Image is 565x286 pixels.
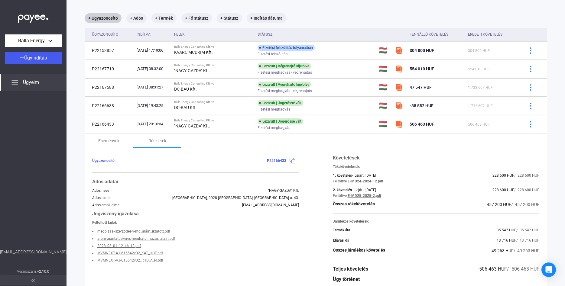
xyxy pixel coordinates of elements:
[410,66,434,71] span: 554 010 HUF
[395,47,402,54] img: szamlazzhu-mini
[410,31,463,38] div: Fennálló követelés
[174,87,197,92] strong: DC-BAU Kft.
[479,266,507,272] span: 506 463 HUF
[333,247,385,254] div: Összes járulékos követelés
[85,97,134,115] td: P22166638
[333,179,348,183] div: Feltöltve:
[497,238,516,243] span: 13 716 HUF
[92,196,109,200] div: Adós címe
[258,63,311,69] div: Lezárult | Végrehajtó kijelölve
[511,202,539,207] span: / 457 200 HUF
[137,103,169,109] div: [DATE] 19:43:25
[97,244,141,248] a: 2023_03_01_12_46_12.pdf
[37,269,50,274] strong: v2.10.0
[497,228,516,232] span: 35 547 HUF
[151,13,177,23] mat-chip: + Termék
[514,248,539,253] span: / 49 263 HUF
[242,203,299,207] div: [EMAIL_ADDRESS][DOMAIN_NAME]
[410,48,434,53] span: 304 800 HUF
[267,159,286,163] span: P22166433
[410,31,448,38] div: Fennálló követelés
[492,248,514,253] span: 49 263 HUF
[174,124,210,128] strong: "NAGY-GAZDA" Kft.
[468,49,490,53] span: 304 800 HUF
[217,13,242,23] mat-chip: + Státusz
[524,99,537,112] button: more-blue
[410,85,432,90] span: 47 547 HUF
[268,188,299,193] div: "NAGY-GAZDA" Kft.
[31,279,35,282] img: arrow-double-left-grey.svg
[92,203,119,207] div: Adós email címe
[137,31,169,38] div: Indítva
[395,102,402,109] img: szamlazzhu-mini
[258,118,303,124] div: Lezárult | Jogerőssé vált
[528,121,534,127] img: more-blue
[376,41,393,59] td: 🇭🇺
[5,34,62,47] button: Balla Energy Consulting Kft.
[174,50,213,55] strong: KVARC MCDRIM Kft.
[468,104,493,108] span: 1 733 607 HUF
[468,67,490,71] span: 554 010 HUF
[376,115,393,133] td: 🇭🇺
[507,266,539,272] span: / 506 463 HUF
[137,121,169,127] div: [DATE] 23:16:34
[174,45,253,49] div: Balla Energy Consulting Kft. vs
[348,179,383,183] a: E-MD24-2024-12.pdf
[528,84,534,91] img: more-blue
[541,262,556,277] div: Open Intercom Messenger
[468,31,502,38] div: Eredeti követelés
[333,154,540,162] div: Követelések
[487,202,511,207] span: 457 200 HUF
[492,188,514,192] span: 228 600 HUF
[174,105,197,110] strong: DC-BAU Kft.
[97,251,163,255] a: MVMNEXT-AJ-615542v02_KAT_HUF.pdf
[395,65,402,72] img: szamlazzhu-mini
[97,258,163,262] a: MVMNEXT-AJ-615542v02_RHD_A_N.pdf
[258,87,312,95] span: Fizetési meghagyás - végrehajtás
[376,60,393,78] td: 🇭🇺
[137,31,151,38] div: Indítva
[516,228,539,232] span: / 35 547 HUF
[333,173,352,178] div: 1. követelés
[333,188,352,192] div: 2. követelés
[333,194,348,198] div: Feltöltve:
[514,188,539,192] span: / 228 600 HUF
[410,122,434,127] span: 506 463 HUF
[258,69,312,76] span: Fizetési meghagyás - végrehajtás
[97,236,175,241] a: aram-ajanlatbekeres-meghatalmazas_aláírt.pdf
[18,37,48,44] span: Balla Energy Consulting Kft.
[85,78,134,96] td: P22167588
[5,52,62,64] button: Ügyindítás
[174,31,185,38] div: Felek
[258,82,311,88] div: Lezárult | Végrehajtó kijelölve
[333,219,540,223] div: Járulékos követelések:
[85,60,134,78] td: P22167710
[92,31,118,38] div: Ügyazonosító
[181,13,212,23] mat-chip: + Fő státusz
[514,173,539,178] span: / 228 600 HUF
[524,63,537,75] button: more-blue
[376,97,393,115] td: 🇭🇺
[333,276,540,283] div: Ügy történet
[247,13,286,23] mat-chip: + Indítás dátuma
[172,196,299,200] div: [GEOGRAPHIC_DATA], 9028 [GEOGRAPHIC_DATA], [GEOGRAPHIC_DATA] u. 43.
[395,121,402,128] img: szamlazzhu-mini
[24,55,47,61] span: Ügyindítás
[255,28,376,41] th: Státusz
[92,178,299,185] div: Adós adatai
[468,85,493,90] span: 1 733 607 HUF
[148,137,166,144] div: Részletek
[92,220,299,225] div: Feltöltött fájlok
[258,50,287,58] span: Fizetési felszólítás
[286,154,299,167] button: copy-blue
[516,238,539,243] span: / 13 716 HUF
[85,41,134,59] td: P22153857
[174,63,253,67] div: Balla Energy Consulting Kft. vs
[18,11,48,24] img: white-payee-white-dot.svg
[333,265,368,273] div: Teljes követelés
[92,210,299,217] div: Jogviszony igazolása
[258,100,303,106] div: Lezárult | Jogerőssé vált
[174,31,253,38] div: Felek
[528,47,534,54] img: more-blue
[333,165,540,169] div: Tőkekövetelések:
